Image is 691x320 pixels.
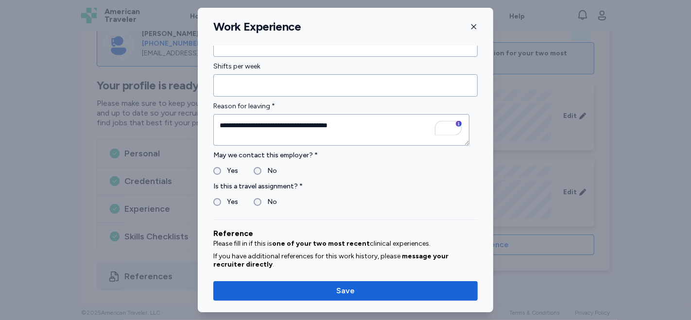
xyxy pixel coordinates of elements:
[272,239,370,248] span: one of your two most recent
[221,196,238,208] label: Yes
[261,196,277,208] label: No
[213,228,478,239] div: Reference
[336,285,355,297] span: Save
[213,61,478,72] label: Shifts per week
[261,165,277,177] label: No
[221,165,238,177] label: Yes
[213,34,478,57] input: Hours per shift
[213,281,478,301] button: Save
[213,19,301,34] h1: Work Experience
[213,150,478,161] label: May we contact this employer? *
[213,252,478,269] p: If you have additional references for this work history, please .
[213,74,478,97] input: Shifts per week
[213,181,478,192] label: Is this a travel assignment? *
[213,114,469,146] textarea: To enrich screen reader interactions, please activate Accessibility in Grammarly extension settings
[213,252,449,269] span: message your recruiter directly
[213,101,478,112] label: Reason for leaving *
[213,239,478,248] p: Please fill in if this is clinical experiences.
